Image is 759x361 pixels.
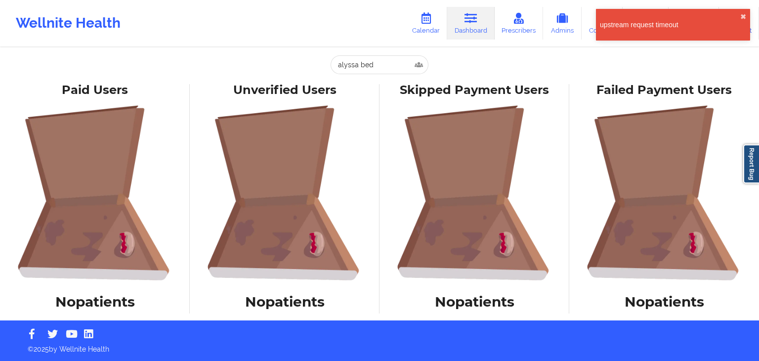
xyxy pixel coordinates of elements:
[7,83,183,98] div: Paid Users
[740,13,746,21] button: close
[197,105,373,281] img: foRBiVDZMKwAAAAASUVORK5CYII=
[197,293,373,311] h1: No patients
[386,105,562,281] img: foRBiVDZMKwAAAAASUVORK5CYII=
[21,337,738,354] p: © 2025 by Wellnite Health
[576,105,752,281] img: foRBiVDZMKwAAAAASUVORK5CYII=
[600,20,740,30] div: upstream request timeout
[582,7,623,40] a: Coaches
[405,7,447,40] a: Calendar
[386,293,562,311] h1: No patients
[495,7,544,40] a: Prescribers
[386,83,562,98] div: Skipped Payment Users
[576,83,752,98] div: Failed Payment Users
[197,83,373,98] div: Unverified Users
[447,7,495,40] a: Dashboard
[543,7,582,40] a: Admins
[7,293,183,311] h1: No patients
[576,293,752,311] h1: No patients
[743,144,759,183] a: Report Bug
[7,105,183,281] img: foRBiVDZMKwAAAAASUVORK5CYII=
